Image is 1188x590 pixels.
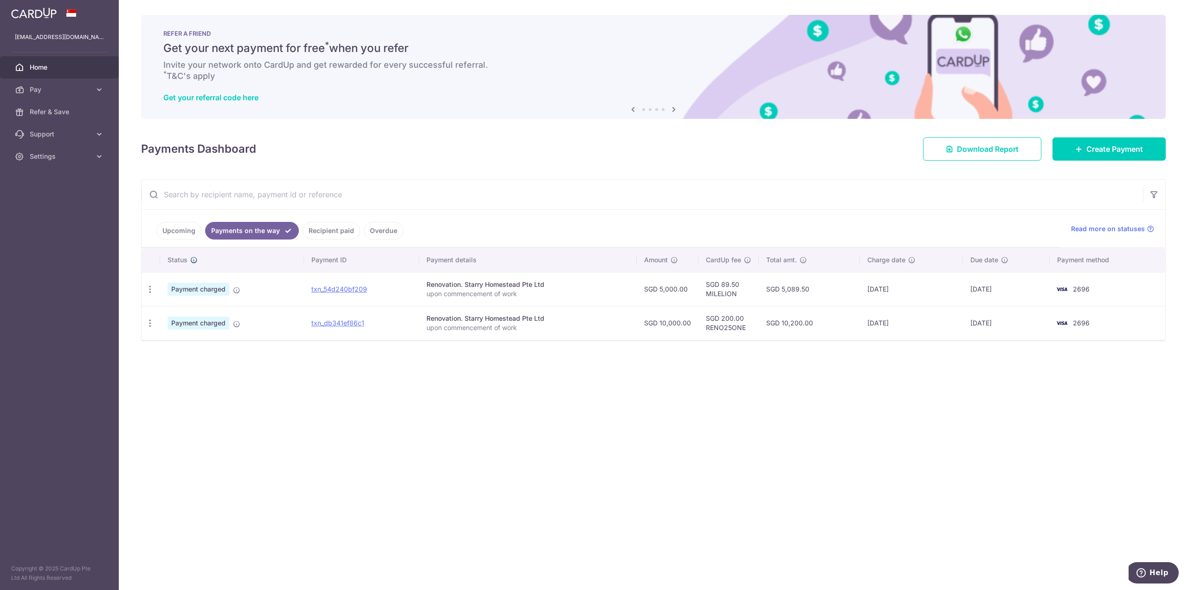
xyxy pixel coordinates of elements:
[426,314,629,323] div: Renovation. Starry Homestead Pte Ltd
[163,30,1143,37] p: REFER A FRIEND
[759,306,860,340] td: SGD 10,200.00
[1071,224,1145,233] span: Read more on statuses
[303,222,360,240] a: Recipient paid
[426,289,629,298] p: upon commencement of work
[141,141,256,157] h4: Payments Dashboard
[1073,285,1090,293] span: 2696
[426,323,629,332] p: upon commencement of work
[364,222,403,240] a: Overdue
[1073,319,1090,327] span: 2696
[637,272,698,306] td: SGD 5,000.00
[867,255,905,265] span: Charge date
[426,280,629,289] div: Renovation. Starry Homestead Pte Ltd
[156,222,201,240] a: Upcoming
[1050,248,1165,272] th: Payment method
[30,63,91,72] span: Home
[30,130,91,139] span: Support
[141,15,1166,119] img: RAF banner
[766,255,797,265] span: Total amt.
[30,152,91,161] span: Settings
[1086,143,1143,155] span: Create Payment
[163,93,258,102] a: Get your referral code here
[1052,318,1071,329] img: Bank Card
[311,285,367,293] a: txn_54d240bf209
[1071,224,1154,233] a: Read more on statuses
[15,32,104,42] p: [EMAIL_ADDRESS][DOMAIN_NAME]
[142,180,1143,209] input: Search by recipient name, payment id or reference
[205,222,299,240] a: Payments on the way
[1052,137,1166,161] a: Create Payment
[963,272,1050,306] td: [DATE]
[11,7,57,19] img: CardUp
[860,272,963,306] td: [DATE]
[1052,284,1071,295] img: Bank Card
[304,248,420,272] th: Payment ID
[419,248,636,272] th: Payment details
[923,137,1041,161] a: Download Report
[957,143,1019,155] span: Download Report
[963,306,1050,340] td: [DATE]
[168,317,229,330] span: Payment charged
[30,107,91,117] span: Refer & Save
[637,306,698,340] td: SGD 10,000.00
[759,272,860,306] td: SGD 5,089.50
[1129,562,1179,585] iframe: Opens a widget where you can find more information
[970,255,998,265] span: Due date
[168,255,187,265] span: Status
[168,283,229,296] span: Payment charged
[698,272,759,306] td: SGD 89.50 MILELION
[644,255,668,265] span: Amount
[698,306,759,340] td: SGD 200.00 RENO25ONE
[311,319,364,327] a: txn_db341ef86c1
[706,255,741,265] span: CardUp fee
[30,85,91,94] span: Pay
[163,59,1143,82] h6: Invite your network onto CardUp and get rewarded for every successful referral. T&C's apply
[163,41,1143,56] h5: Get your next payment for free when you refer
[860,306,963,340] td: [DATE]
